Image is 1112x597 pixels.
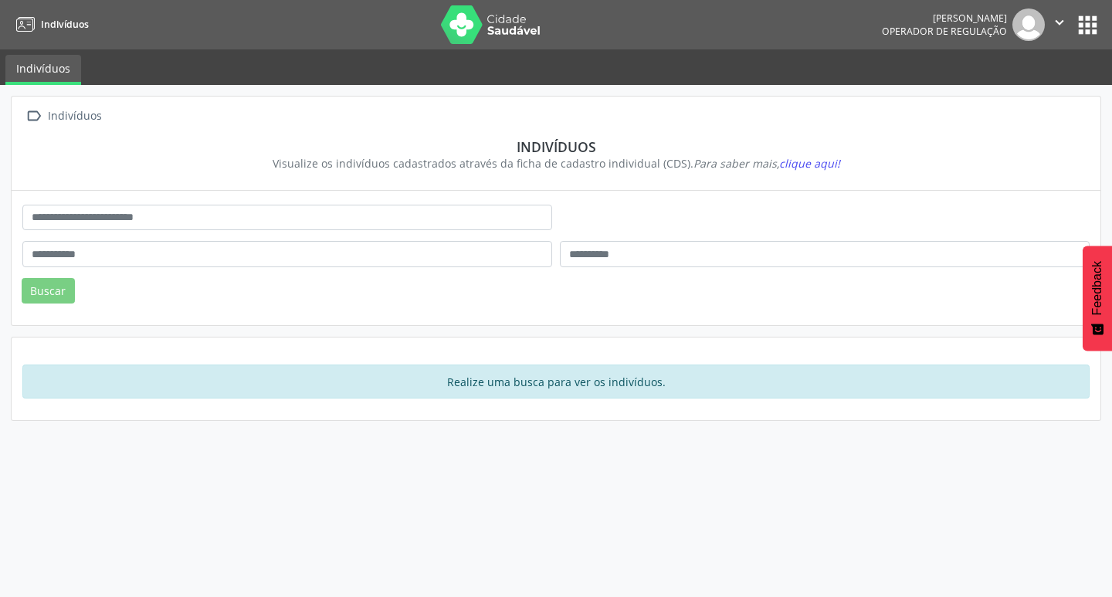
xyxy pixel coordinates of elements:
button: Feedback - Mostrar pesquisa [1083,246,1112,351]
button:  [1045,8,1074,41]
button: Buscar [22,278,75,304]
div: Visualize os indivíduos cadastrados através da ficha de cadastro individual (CDS). [33,155,1079,171]
i:  [1051,14,1068,31]
a: Indivíduos [5,55,81,85]
div: Indivíduos [45,105,104,127]
span: Operador de regulação [882,25,1007,38]
a:  Indivíduos [22,105,104,127]
a: Indivíduos [11,12,89,37]
div: Realize uma busca para ver os indivíduos. [22,365,1090,399]
i: Para saber mais, [693,156,840,171]
span: Feedback [1090,261,1104,315]
img: img [1012,8,1045,41]
span: Indivíduos [41,18,89,31]
i:  [22,105,45,127]
div: [PERSON_NAME] [882,12,1007,25]
span: clique aqui! [779,156,840,171]
button: apps [1074,12,1101,39]
div: Indivíduos [33,138,1079,155]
